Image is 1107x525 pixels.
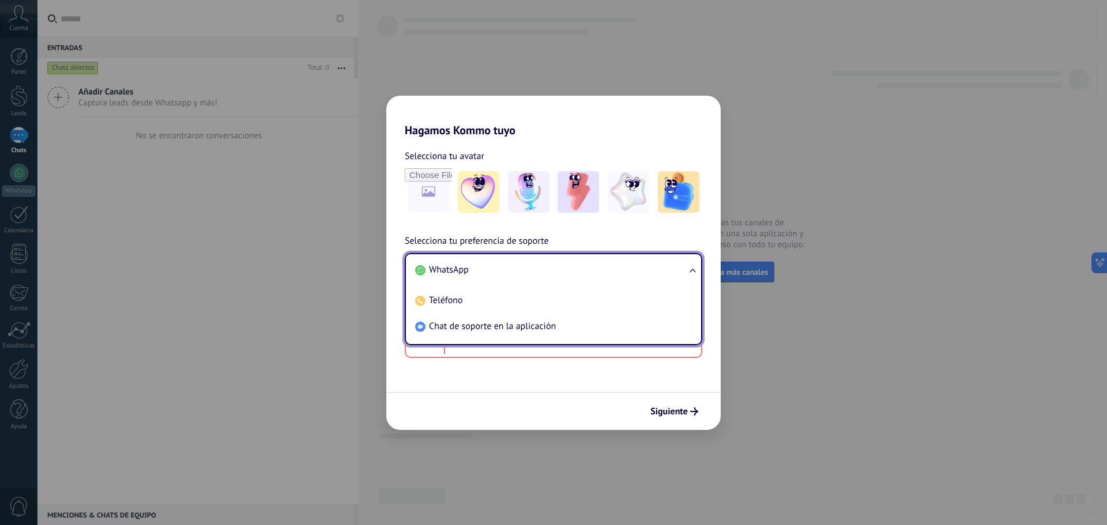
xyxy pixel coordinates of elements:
img: -3.jpeg [558,171,599,213]
h2: Hagamos Kommo tuyo [386,96,721,137]
img: -2.jpeg [508,171,549,213]
span: Selecciona tu preferencia de soporte [405,234,549,249]
span: WhatsApp [429,264,469,275]
span: Selecciona tu avatar [405,149,484,164]
img: -4.jpeg [608,171,649,213]
img: -5.jpeg [658,171,699,213]
img: -1.jpeg [458,171,499,213]
span: Teléfono [429,294,463,306]
span: Siguiente [650,407,688,416]
span: Chat de soporte en la aplicación [429,320,556,332]
button: Siguiente [645,402,703,421]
